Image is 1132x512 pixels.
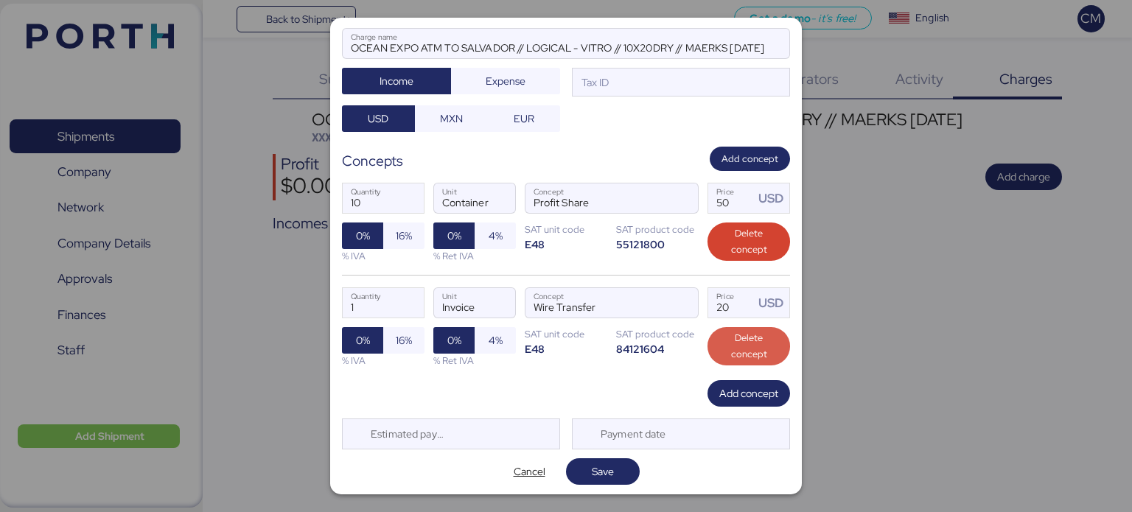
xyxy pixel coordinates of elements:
div: E48 [525,342,607,356]
span: 4% [489,332,503,349]
span: Delete concept [719,225,778,258]
span: 0% [356,227,370,245]
span: 4% [489,227,503,245]
button: Income [342,68,451,94]
div: % IVA [342,249,424,263]
span: Save [592,463,614,480]
button: 0% [433,222,475,249]
button: 4% [475,222,516,249]
input: Price [708,288,754,318]
div: Concepts [342,150,403,172]
div: E48 [525,237,607,251]
input: Quantity [343,183,424,213]
button: Add concept [710,147,790,171]
div: SAT unit code [525,222,607,236]
span: MXN [440,110,463,127]
span: USD [368,110,388,127]
span: Expense [486,72,525,90]
div: % IVA [342,354,424,368]
div: USD [758,294,789,312]
button: Delete concept [707,222,790,261]
span: 16% [396,332,412,349]
span: 0% [447,332,461,349]
button: 0% [433,327,475,354]
input: Unit [434,288,515,318]
span: Add concept [722,151,778,167]
div: SAT product code [616,327,699,341]
button: ConceptConcept [667,292,698,323]
input: Charge name [343,29,789,58]
button: Expense [451,68,560,94]
button: Delete concept [707,327,790,365]
button: 16% [383,222,424,249]
input: Price [708,183,754,213]
button: 0% [342,327,383,354]
button: 0% [342,222,383,249]
span: Delete concept [719,330,778,362]
button: 4% [475,327,516,354]
span: 0% [447,227,461,245]
div: % Ret IVA [433,354,516,368]
span: EUR [514,110,534,127]
div: SAT product code [616,222,699,236]
button: ConceptConcept [667,187,698,218]
input: Quantity [343,288,424,318]
button: 16% [383,327,424,354]
div: 84121604 [616,342,699,356]
button: MXN [415,105,488,132]
span: Cancel [514,463,545,480]
button: USD [342,105,415,132]
div: SAT unit code [525,327,607,341]
div: USD [758,189,789,208]
div: 55121800 [616,237,699,251]
input: Unit [434,183,515,213]
button: Save [566,458,640,485]
div: % Ret IVA [433,249,516,263]
span: Income [380,72,413,90]
span: 0% [356,332,370,349]
span: Add concept [719,385,778,402]
input: Concept [525,288,663,318]
button: Cancel [492,458,566,485]
span: 16% [396,227,412,245]
input: Concept [525,183,663,213]
button: Add concept [707,380,790,407]
button: EUR [487,105,560,132]
div: Tax ID [579,74,609,91]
